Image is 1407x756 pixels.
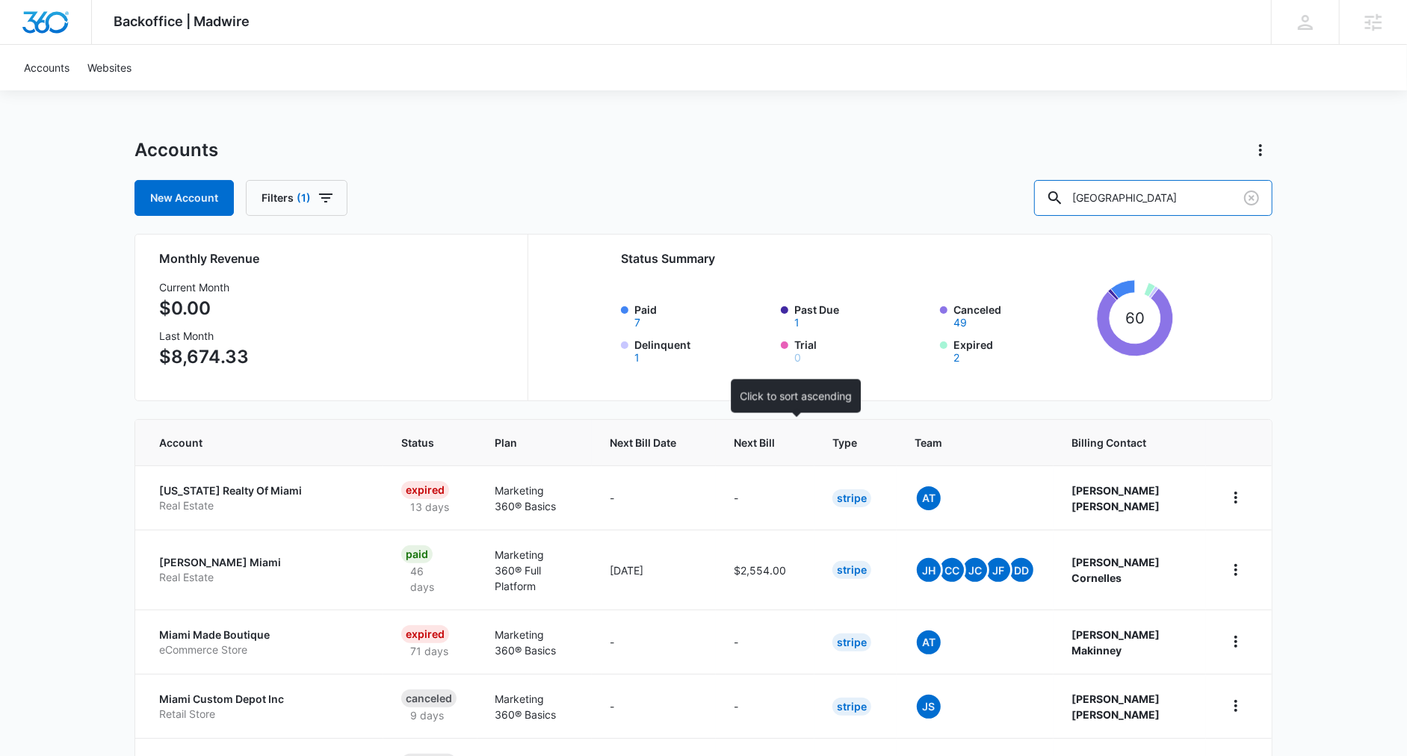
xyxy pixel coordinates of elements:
[159,570,365,585] p: Real Estate
[159,642,365,657] p: eCommerce Store
[716,530,814,610] td: $2,554.00
[917,630,941,654] span: At
[159,328,249,344] h3: Last Month
[953,337,1091,363] label: Expired
[495,435,574,450] span: Plan
[15,45,78,90] a: Accounts
[1072,628,1160,657] strong: [PERSON_NAME] Makinney
[159,555,365,584] a: [PERSON_NAME] MiamiReal Estate
[159,628,365,657] a: Miami Made BoutiqueeCommerce Store
[794,302,932,328] label: Past Due
[832,489,871,507] div: Stripe
[634,302,772,328] label: Paid
[401,435,437,450] span: Status
[915,435,1014,450] span: Team
[1249,138,1273,162] button: Actions
[495,547,574,594] p: Marketing 360® Full Platform
[716,610,814,674] td: -
[159,707,365,722] p: Retail Store
[634,353,640,363] button: Delinquent
[794,317,800,328] button: Past Due
[159,692,365,721] a: Miami Custom Depot IncRetail Store
[134,180,234,216] a: New Account
[1034,180,1273,216] input: Search
[246,180,347,216] button: Filters(1)
[159,279,249,295] h3: Current Month
[1240,186,1264,210] button: Clear
[78,45,140,90] a: Websites
[297,193,311,203] span: (1)
[917,558,941,582] span: JH
[134,139,218,161] h1: Accounts
[1224,486,1248,509] button: home
[634,337,772,363] label: Delinquent
[1072,435,1188,450] span: Billing Contact
[159,435,344,450] span: Account
[401,643,457,659] p: 71 days
[1224,630,1248,654] button: home
[832,435,857,450] span: Type
[495,483,574,514] p: Marketing 360® Basics
[917,695,941,719] span: JS
[832,561,871,579] div: Stripe
[940,558,964,582] span: CC
[592,530,716,610] td: [DATE]
[953,317,967,328] button: Canceled
[401,690,457,707] div: Canceled
[159,555,365,570] p: [PERSON_NAME] Miami
[963,558,987,582] span: JC
[1072,484,1160,512] strong: [PERSON_NAME] [PERSON_NAME]
[832,698,871,716] div: Stripe
[716,465,814,530] td: -
[731,379,861,413] div: Click to sort ascending
[159,498,365,513] p: Real Estate
[159,692,365,707] p: Miami Custom Depot Inc
[495,691,574,722] p: Marketing 360® Basics
[1072,693,1160,721] strong: [PERSON_NAME] [PERSON_NAME]
[495,627,574,658] p: Marketing 360® Basics
[401,625,449,643] div: Expired
[592,610,716,674] td: -
[1125,309,1145,327] tspan: 60
[794,337,932,363] label: Trial
[953,353,959,363] button: Expired
[401,545,433,563] div: Paid
[159,250,510,267] h2: Monthly Revenue
[917,486,941,510] span: At
[114,13,250,29] span: Backoffice | Madwire
[621,250,1173,267] h2: Status Summary
[159,295,249,322] p: $0.00
[401,481,449,499] div: Expired
[1009,558,1033,582] span: DD
[716,674,814,738] td: -
[1224,694,1248,718] button: home
[592,674,716,738] td: -
[1224,558,1248,582] button: home
[953,302,1091,328] label: Canceled
[634,317,640,328] button: Paid
[734,435,775,450] span: Next Bill
[401,707,453,723] p: 9 days
[401,499,458,515] p: 13 days
[592,465,716,530] td: -
[159,483,365,498] p: [US_STATE] Realty Of Miami
[159,344,249,371] p: $8,674.33
[1072,556,1160,584] strong: [PERSON_NAME] Cornelles
[610,435,676,450] span: Next Bill Date
[159,483,365,512] a: [US_STATE] Realty Of MiamiReal Estate
[401,563,459,595] p: 46 days
[159,628,365,642] p: Miami Made Boutique
[832,633,871,651] div: Stripe
[986,558,1010,582] span: JF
